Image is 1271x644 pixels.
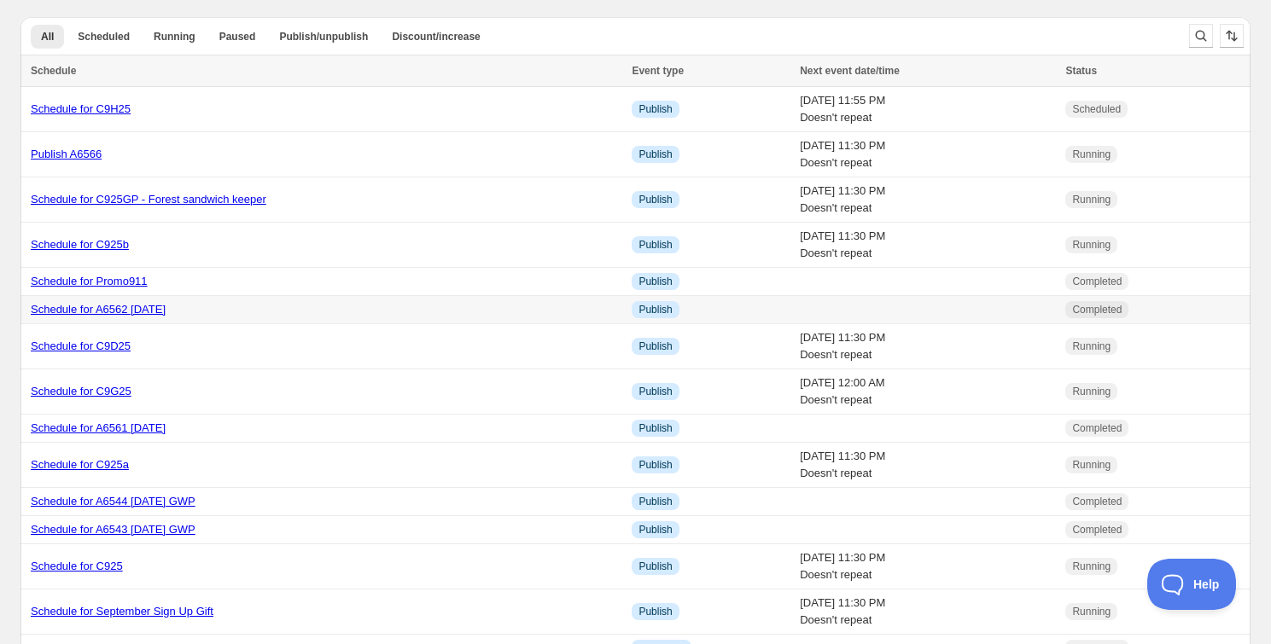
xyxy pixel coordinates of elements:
[638,560,672,573] span: Publish
[31,238,129,251] a: Schedule for C925b
[1072,560,1111,573] span: Running
[31,102,131,115] a: Schedule for C9H25
[632,65,684,77] span: Event type
[154,30,195,44] span: Running
[800,65,900,77] span: Next event date/time
[1072,238,1111,252] span: Running
[31,275,148,287] a: Schedule for Promo911
[1189,24,1213,48] button: Search and filter results
[638,275,672,288] span: Publish
[638,238,672,252] span: Publish
[638,303,672,316] span: Publish
[31,495,195,508] a: Schedule for A6544 [DATE] GWP
[795,544,1060,589] td: [DATE] 11:30 PM Doesn't repeat
[1072,303,1122,316] span: Completed
[31,560,123,572] a: Schedule for C925
[78,30,130,44] span: Scheduled
[279,30,368,44] span: Publish/unpublish
[638,385,672,398] span: Publish
[1072,102,1121,116] span: Scheduled
[31,65,76,77] span: Schedule
[31,458,129,471] a: Schedule for C925a
[1072,495,1122,508] span: Completed
[1072,339,1111,353] span: Running
[31,148,102,160] a: Publish A6566
[795,443,1060,488] td: [DATE] 11:30 PM Doesn't repeat
[31,303,166,316] a: Schedule for A6562 [DATE]
[795,177,1060,223] td: [DATE] 11:30 PM Doesn't repeat
[795,369,1060,415] td: [DATE] 12:00 AM Doesn't repeat
[41,30,54,44] span: All
[1072,458,1111,472] span: Running
[795,87,1060,132] td: [DATE] 11:55 PM Doesn't repeat
[638,458,672,472] span: Publish
[638,495,672,508] span: Publish
[1072,148,1111,161] span: Running
[31,421,166,434] a: Schedule for A6561 [DATE]
[31,339,131,352] a: Schedule for C9D25
[795,324,1060,369] td: [DATE] 11:30 PM Doesn't repeat
[795,223,1060,268] td: [DATE] 11:30 PM Doesn't repeat
[638,523,672,537] span: Publish
[795,589,1060,635] td: [DATE] 11:30 PM Doesn't repeat
[1072,421,1122,435] span: Completed
[31,523,195,536] a: Schedule for A6543 [DATE] GWP
[1072,385,1111,398] span: Running
[1072,275,1122,288] span: Completed
[1072,193,1111,206] span: Running
[638,102,672,116] span: Publish
[392,30,480,44] span: Discount/increase
[638,339,672,353] span: Publish
[1072,605,1111,618] span: Running
[795,132,1060,177] td: [DATE] 11:30 PM Doesn't repeat
[219,30,256,44] span: Paused
[31,193,266,206] a: Schedule for C925GP - Forest sandwich keeper
[638,148,672,161] span: Publish
[638,193,672,206] span: Publish
[1220,24,1244,48] button: Sort the results
[31,385,131,397] a: Schedule for C9G25
[1072,523,1122,537] span: Completed
[1065,65,1097,77] span: Status
[31,605,213,618] a: Schedule for September Sign Up Gift
[638,605,672,618] span: Publish
[1147,559,1237,610] iframe: Toggle Customer Support
[638,421,672,435] span: Publish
